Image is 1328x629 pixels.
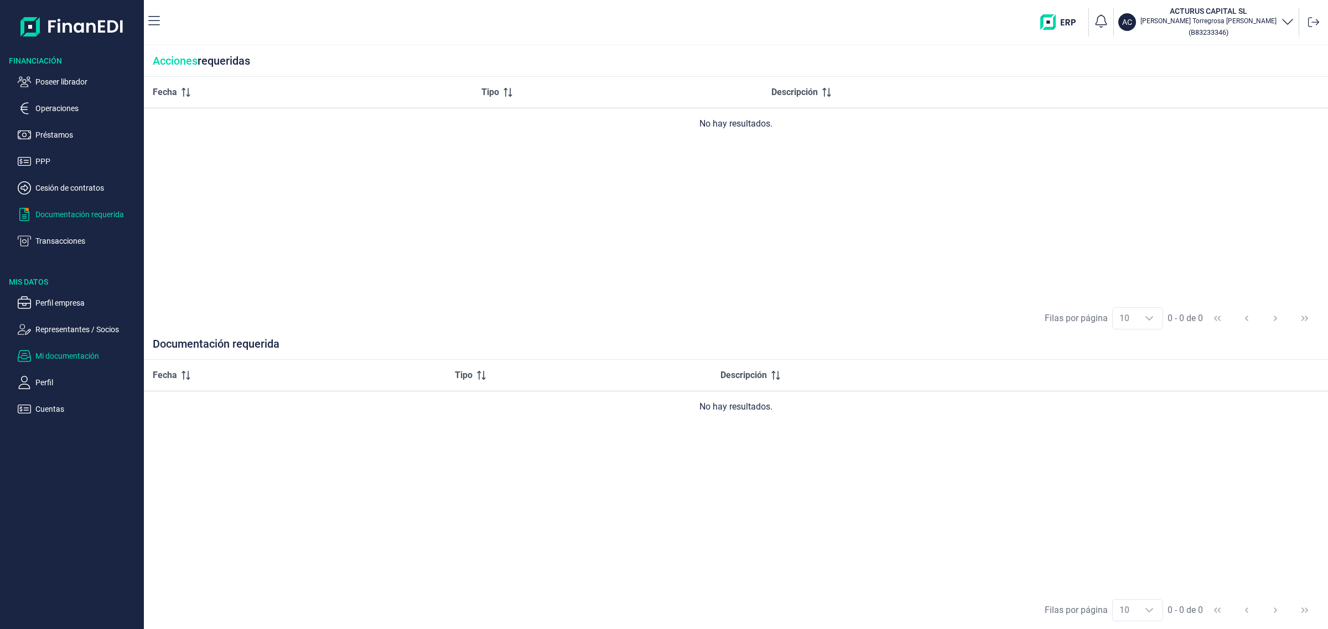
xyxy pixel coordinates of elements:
span: Fecha [153,369,177,382]
button: Next Page [1262,305,1289,332]
div: Filas por página [1045,312,1108,325]
p: Perfil empresa [35,296,139,310]
button: Previous Page [1233,305,1260,332]
button: Documentación requerida [18,208,139,221]
button: Perfil empresa [18,296,139,310]
div: Documentación requerida [144,337,1328,360]
span: Acciones [153,54,198,67]
p: Documentación requerida [35,208,139,221]
p: [PERSON_NAME] Torregrosa [PERSON_NAME] [1140,17,1277,25]
p: Poseer librador [35,75,139,88]
div: Filas por página [1045,604,1108,617]
span: 0 - 0 de 0 [1168,314,1203,323]
img: Logo de aplicación [20,9,124,44]
span: 0 - 0 de 0 [1168,606,1203,615]
button: Cuentas [18,402,139,416]
p: Cesión de contratos [35,181,139,195]
p: Transacciones [35,234,139,248]
button: Perfil [18,376,139,389]
button: Operaciones [18,102,139,115]
p: Préstamos [35,128,139,141]
button: Previous Page [1233,597,1260,623]
span: Descripción [720,369,767,382]
button: First Page [1204,597,1231,623]
div: No hay resultados. [153,117,1319,130]
button: ACACTURUS CAPITAL SL[PERSON_NAME] Torregrosa [PERSON_NAME](B83233346) [1118,6,1294,39]
button: First Page [1204,305,1231,332]
p: Operaciones [35,102,139,115]
button: Cesión de contratos [18,181,139,195]
p: Mi documentación [35,349,139,363]
span: Tipo [455,369,473,382]
span: Tipo [481,86,499,99]
span: Fecha [153,86,177,99]
p: Perfil [35,376,139,389]
button: Transacciones [18,234,139,248]
p: Representantes / Socios [35,323,139,336]
button: Mi documentación [18,349,139,363]
div: Choose [1136,600,1163,621]
p: PPP [35,155,139,168]
button: Next Page [1262,597,1289,623]
p: Cuentas [35,402,139,416]
button: PPP [18,155,139,168]
button: Last Page [1291,305,1318,332]
img: erp [1040,14,1084,30]
div: Choose [1136,308,1163,329]
button: Last Page [1291,597,1318,623]
button: Poseer librador [18,75,139,88]
p: AC [1122,17,1132,28]
span: Descripción [771,86,818,99]
button: Representantes / Socios [18,323,139,336]
button: Préstamos [18,128,139,141]
small: Copiar cif [1189,28,1228,36]
div: requeridas [144,45,1328,77]
div: No hay resultados. [153,400,1319,413]
h3: ACTURUS CAPITAL SL [1140,6,1277,17]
